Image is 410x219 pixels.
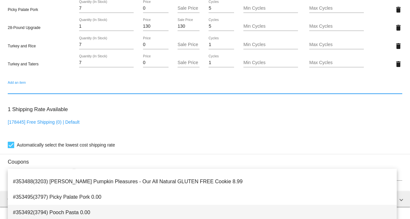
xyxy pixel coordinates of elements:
span: Turkey and Taters [8,62,38,66]
input: Sale Price [178,6,200,11]
input: Price [143,60,169,65]
span: Automatically select the lowest cost shipping rate [17,141,115,149]
input: Max Cycles [309,42,364,47]
input: Cycles [209,42,234,47]
input: Sale Price [178,24,200,29]
mat-icon: delete [395,24,402,32]
input: Cycles [209,6,234,11]
h3: 1 Shipping Rate Available [8,102,68,116]
input: Cycles [209,24,234,29]
mat-icon: delete [395,42,402,50]
input: Price [143,24,169,29]
input: Max Cycles [309,60,364,65]
input: Price [143,6,169,11]
input: Add an item [8,87,402,92]
input: Price [143,42,169,47]
input: Max Cycles [309,24,364,29]
input: Min Cycles [243,24,298,29]
input: Quantity (In Stock) [79,6,134,11]
span: #353495(3797) Picky Palate Pork 0.00 [13,189,392,205]
input: Max Cycles [309,6,364,11]
span: Picky Palate Pork [8,7,38,12]
input: Min Cycles [243,6,298,11]
input: Quantity (In Stock) [79,24,134,29]
a: [178445] Free Shipping (0) | Default [8,119,79,125]
h3: Coupons [8,154,402,165]
span: #353488(3203) [PERSON_NAME] Pumpkin Pleasures - Our All Natural GLUTEN FREE Cookie 8.99 [13,174,392,189]
mat-icon: delete [395,60,402,68]
input: Sale Price [178,60,200,65]
input: Cycles [209,60,234,65]
input: Min Cycles [243,60,298,65]
input: Min Cycles [243,42,298,47]
input: Quantity (In Stock) [79,60,134,65]
input: Sale Price [178,42,200,47]
input: Quantity (In Stock) [79,42,134,47]
mat-icon: delete [395,6,402,14]
span: Turkey and Rice [8,44,36,48]
span: 28-Pound Upgrade [8,25,40,30]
